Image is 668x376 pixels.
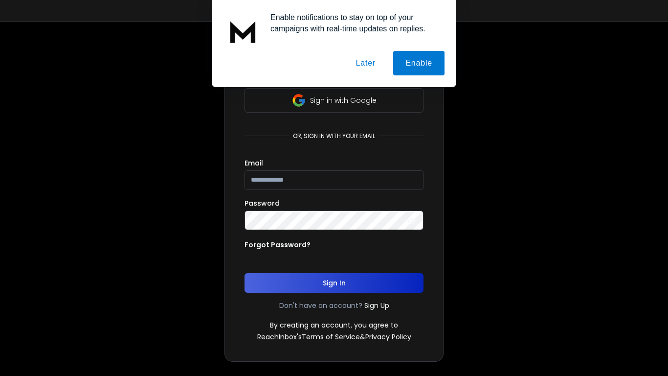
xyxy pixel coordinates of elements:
button: Enable [393,51,445,75]
p: Forgot Password? [245,240,311,250]
p: Don't have an account? [279,301,362,310]
p: or, sign in with your email [289,132,379,140]
img: notification icon [223,12,263,51]
p: ReachInbox's & [257,332,411,342]
a: Terms of Service [302,332,360,342]
label: Email [245,160,263,166]
label: Password [245,200,280,207]
p: Sign in with Google [310,95,377,105]
button: Sign In [245,273,423,293]
a: Sign Up [364,301,389,310]
button: Sign in with Google [245,88,423,113]
div: Enable notifications to stay on top of your campaigns with real-time updates on replies. [263,12,445,34]
p: By creating an account, you agree to [270,320,398,330]
button: Later [343,51,387,75]
a: Privacy Policy [365,332,411,342]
